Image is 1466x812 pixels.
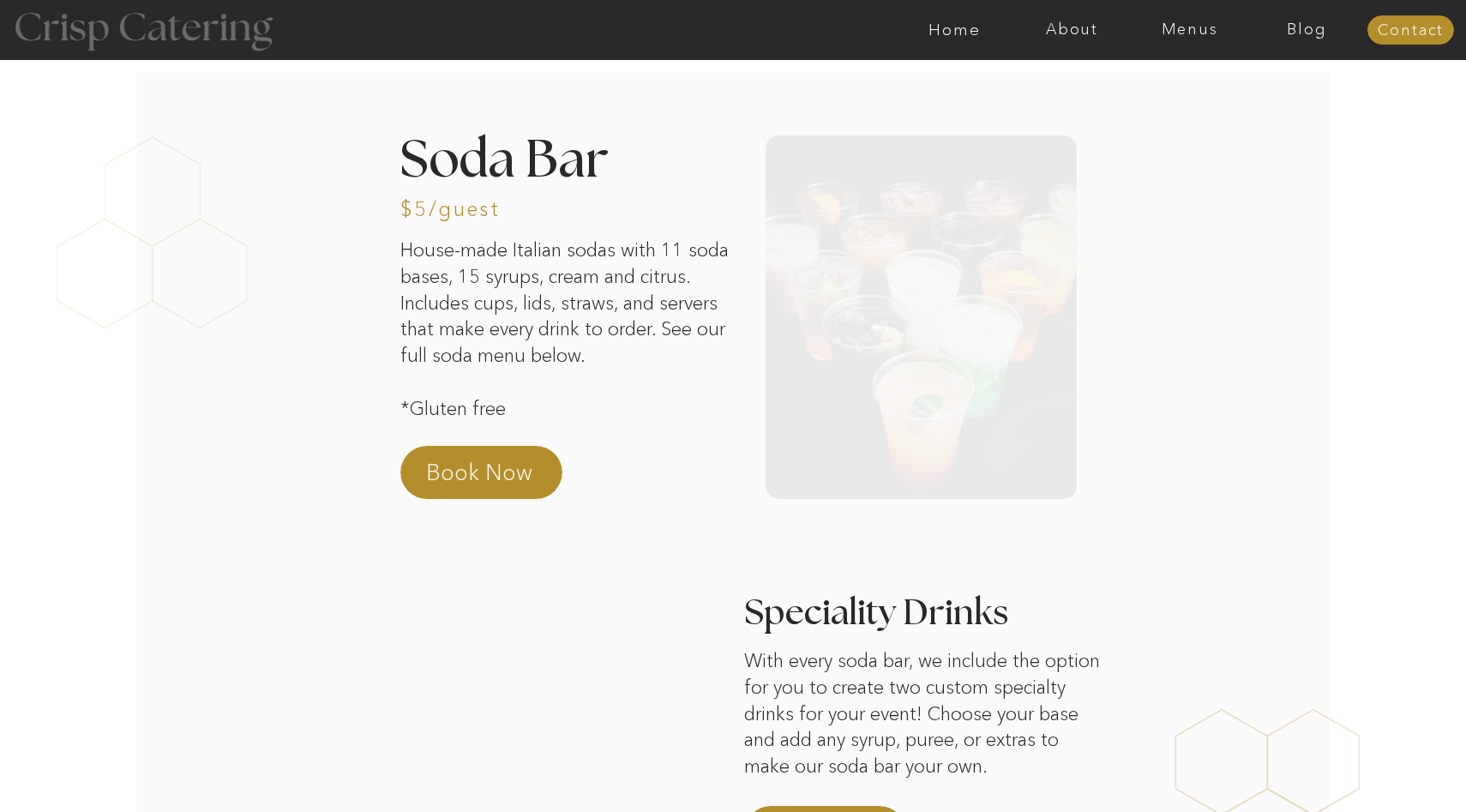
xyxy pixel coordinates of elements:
[400,135,730,181] h2: Soda Bar
[896,21,1013,39] a: Home
[400,199,498,215] h3: $5/guest
[426,457,577,498] a: Book Now
[744,648,1100,791] p: With every soda bar, we include the option for you to create two custom specialty drinks for your...
[1367,22,1454,39] a: Contact
[1013,21,1131,39] a: About
[1248,21,1366,39] a: Blog
[400,238,730,419] p: House-made Italian sodas with 11 soda bases, 15 syrups, cream and citrus. Includes cups, lids, st...
[744,596,1291,612] h3: Speciality Drinks
[1131,21,1248,39] a: Menus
